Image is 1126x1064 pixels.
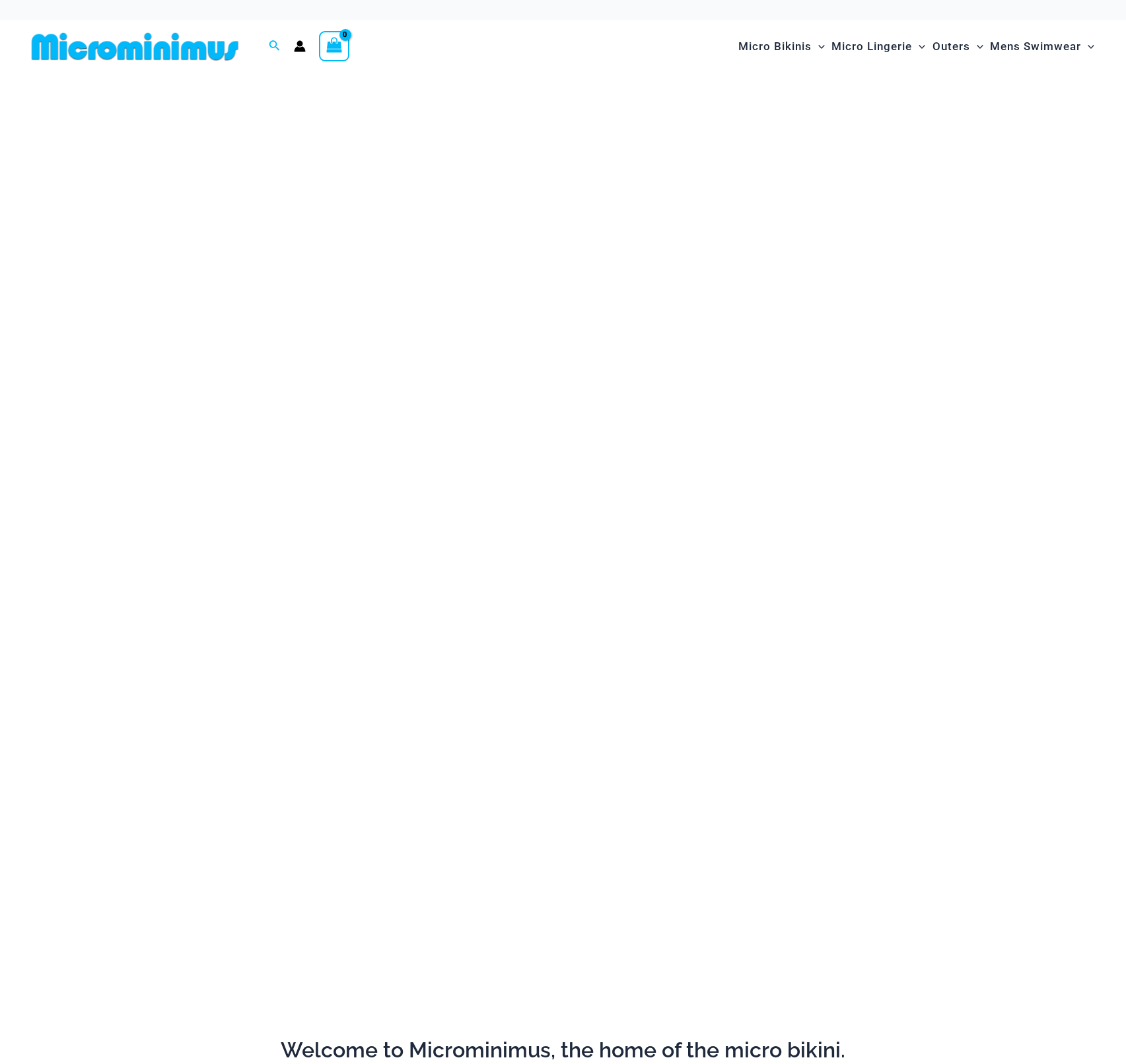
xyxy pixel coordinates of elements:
nav: Site Navigation [733,24,1100,69]
span: Menu Toggle [812,30,825,63]
a: Account icon link [294,40,306,52]
span: Mens Swimwear [990,30,1081,63]
span: Menu Toggle [970,30,983,63]
a: Mens SwimwearMenu ToggleMenu Toggle [987,26,1098,67]
span: Menu Toggle [1081,30,1094,63]
a: Micro BikinisMenu ToggleMenu Toggle [735,26,828,67]
a: Search icon link [269,38,281,55]
a: Micro LingerieMenu ToggleMenu Toggle [828,26,929,67]
a: View Shopping Cart, empty [319,31,349,61]
span: Outers [932,30,970,63]
h2: Welcome to Microminimus, the home of the micro bikini. [26,1036,1100,1064]
span: Menu Toggle [912,30,925,63]
span: Micro Lingerie [831,30,912,63]
a: OutersMenu ToggleMenu Toggle [929,26,987,67]
span: Micro Bikinis [738,30,812,63]
img: MM SHOP LOGO FLAT [26,32,244,61]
